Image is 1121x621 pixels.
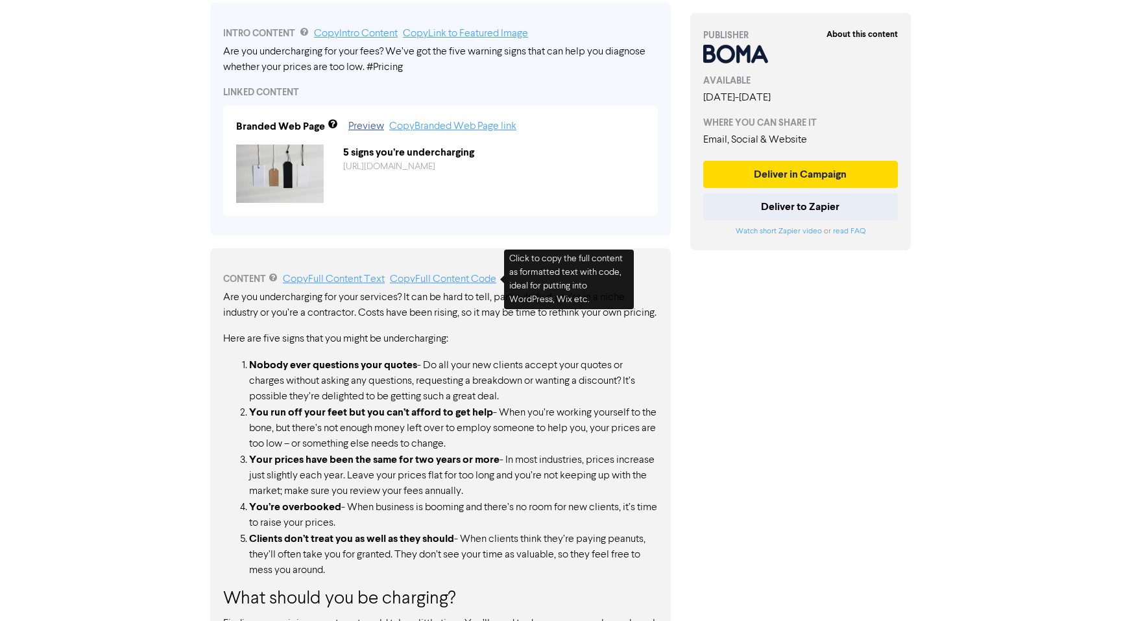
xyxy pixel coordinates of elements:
strong: You run off your feet but you can’t afford to get help [249,406,493,419]
div: https://public2.bomamarketing.com/cp/liH3u0fbhiSZpuZUvZ4Da?sa=JDr9FRFp [333,160,655,174]
button: Deliver to Zapier [703,193,898,220]
button: Deliver in Campaign [703,161,898,188]
div: [DATE] - [DATE] [703,90,898,106]
div: Click to copy the full content as formatted text with code, ideal for putting into WordPress, Wix... [504,250,634,309]
div: Are you undercharging for your fees? We’ve got the five warning signs that can help you diagnose ... [223,44,658,75]
a: Preview [348,121,384,132]
a: Copy Branded Web Page link [389,121,516,132]
a: read FAQ [833,228,865,235]
strong: Your prices have been the same for two years or more [249,453,500,466]
a: [URL][DOMAIN_NAME] [343,162,435,171]
strong: Nobody ever questions your quotes [249,358,417,371]
strong: You’re overbooked [249,500,341,513]
div: AVAILABLE [703,74,898,88]
a: Copy Full Content Text [283,274,385,285]
a: Copy Link to Featured Image [403,29,528,39]
div: CONTENT [223,272,658,287]
strong: About this content [826,29,898,40]
a: Copy Intro Content [314,29,398,39]
a: Watch short Zapier video [736,228,822,235]
div: or [703,226,898,237]
p: Here are five signs that you might be undercharging: [223,331,658,347]
iframe: Chat Widget [1056,559,1121,621]
a: Copy Full Content Code [390,274,496,285]
div: WHERE YOU CAN SHARE IT [703,116,898,130]
div: INTRO CONTENT [223,26,658,41]
li: - In most industries, prices increase just slightly each year. Leave your prices flat for too lon... [249,452,658,499]
li: - Do all your new clients accept your quotes or charges without asking any questions, requesting ... [249,357,658,404]
div: PUBLISHER [703,29,898,42]
div: Email, Social & Website [703,132,898,148]
div: Branded Web Page [236,119,325,134]
div: LINKED CONTENT [223,86,658,99]
li: - When you’re working yourself to the bone, but there’s not enough money left over to employ some... [249,404,658,452]
h3: What should you be charging? [223,589,658,611]
p: Are you undercharging for your services? It can be hard to tell, particularly if you’re in a nich... [223,290,658,321]
strong: Clients don’t treat you as well as they should [249,532,454,545]
li: - When clients think they’re paying peanuts, they’ll often take you for granted. They don’t see y... [249,531,658,578]
li: - When business is booming and there’s no room for new clients, it’s time to raise your prices. [249,499,658,531]
div: 5 signs you’re undercharging [333,145,655,160]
